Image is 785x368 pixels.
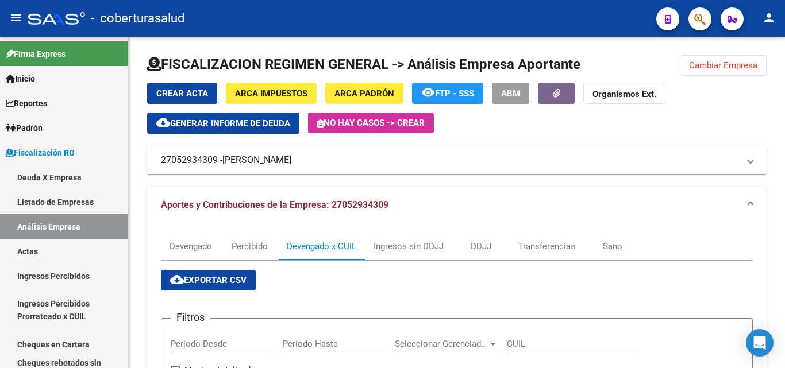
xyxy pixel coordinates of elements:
span: Reportes [6,97,47,110]
div: Ingresos sin DDJJ [374,240,444,253]
div: Percibido [232,240,268,253]
mat-icon: person [762,11,776,25]
span: Inicio [6,72,35,85]
mat-expansion-panel-header: 27052934309 -[PERSON_NAME] [147,146,767,174]
mat-icon: remove_red_eye [421,86,435,99]
span: ARCA Impuestos [235,88,307,99]
button: Organismos Ext. [583,83,665,104]
div: DDJJ [471,240,491,253]
button: Cambiar Empresa [680,55,767,76]
mat-icon: menu [9,11,23,25]
span: FTP - SSS [435,88,474,99]
button: Generar informe de deuda [147,113,299,134]
span: ABM [501,88,520,99]
button: Crear Acta [147,83,217,104]
div: Devengado [170,240,212,253]
span: Crear Acta [156,88,208,99]
span: Generar informe de deuda [170,118,290,129]
h1: FISCALIZACION REGIMEN GENERAL -> Análisis Empresa Aportante [147,55,580,73]
span: Cambiar Empresa [689,60,757,71]
span: ARCA Padrón [334,88,394,99]
strong: Organismos Ext. [592,89,656,99]
span: [PERSON_NAME] [222,154,291,166]
div: Open Intercom Messenger [746,329,774,357]
button: Exportar CSV [161,270,256,290]
span: Padrón [6,122,43,134]
mat-panel-title: 27052934309 - [161,154,739,166]
div: Transferencias [518,240,575,253]
button: FTP - SSS [412,83,483,104]
span: Firma Express [6,48,66,60]
button: ABM [492,83,529,104]
div: Devengado x CUIL [287,240,356,253]
span: Aportes y Contribuciones de la Empresa: 27052934309 [161,199,388,210]
button: ARCA Padrón [325,83,403,104]
mat-icon: cloud_download [170,273,184,286]
button: ARCA Impuestos [226,83,317,104]
div: Sano [603,240,622,253]
span: No hay casos -> Crear [317,118,425,128]
span: Fiscalización RG [6,146,75,159]
mat-icon: cloud_download [156,115,170,129]
h3: Filtros [171,309,210,326]
span: - coberturasalud [91,6,184,31]
mat-expansion-panel-header: Aportes y Contribuciones de la Empresa: 27052934309 [147,187,767,223]
span: Exportar CSV [170,275,247,285]
button: No hay casos -> Crear [308,113,434,133]
span: Seleccionar Gerenciador [395,339,488,349]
